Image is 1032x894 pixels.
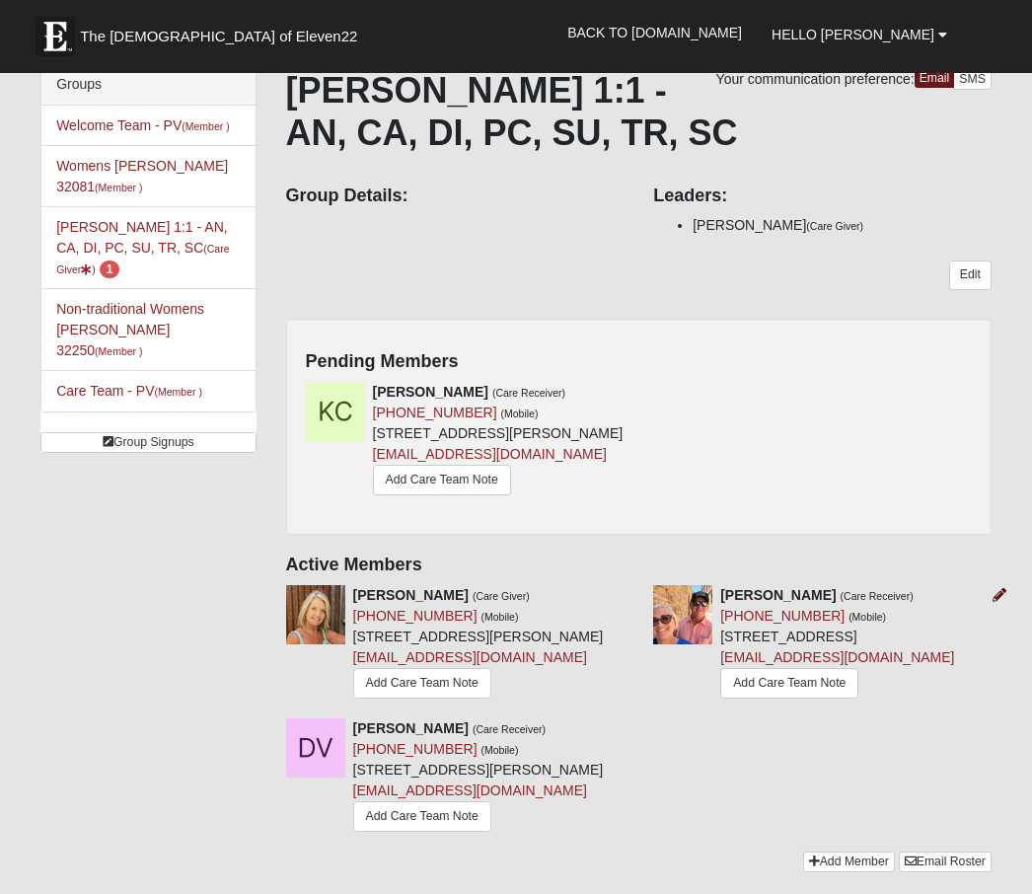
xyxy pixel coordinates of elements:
[949,261,992,289] a: Edit
[953,69,992,90] a: SMS
[716,71,915,87] span: Your communication preference:
[353,782,587,798] a: [EMAIL_ADDRESS][DOMAIN_NAME]
[155,386,202,398] small: (Member )
[473,590,530,602] small: (Care Giver)
[95,345,142,357] small: (Member )
[286,555,992,576] h4: Active Members
[353,720,469,736] strong: [PERSON_NAME]
[306,351,972,373] h4: Pending Members
[915,69,955,88] a: Email
[353,587,469,603] strong: [PERSON_NAME]
[353,668,491,699] a: Add Care Team Note
[353,608,478,624] a: [PHONE_NUMBER]
[36,17,75,56] img: Eleven22 logo
[56,219,229,276] a: [PERSON_NAME] 1:1 - AN, CA, DI, PC, SU, TR, SC(Care Giver) 1
[373,382,624,500] div: [STREET_ADDRESS][PERSON_NAME]
[501,408,539,419] small: (Mobile)
[772,27,934,42] span: Hello [PERSON_NAME]
[720,668,858,699] a: Add Care Team Note
[95,182,142,193] small: (Member )
[803,852,895,872] a: Add Member
[182,120,229,132] small: (Member )
[720,649,954,665] a: [EMAIL_ADDRESS][DOMAIN_NAME]
[353,741,478,757] a: [PHONE_NUMBER]
[353,649,587,665] a: [EMAIL_ADDRESS][DOMAIN_NAME]
[40,432,256,453] a: Group Signups
[473,723,546,735] small: (Care Receiver)
[56,158,228,194] a: Womens [PERSON_NAME] 32081(Member )
[841,590,914,602] small: (Care Receiver)
[373,446,607,462] a: [EMAIL_ADDRESS][DOMAIN_NAME]
[353,585,604,704] div: [STREET_ADDRESS][PERSON_NAME]
[100,261,120,278] span: number of pending members
[481,744,519,756] small: (Mobile)
[56,383,202,399] a: Care Team - PV(Member )
[353,718,604,837] div: [STREET_ADDRESS][PERSON_NAME]
[26,7,420,56] a: The [DEMOGRAPHIC_DATA] of Eleven22
[56,301,204,358] a: Non-traditional Womens [PERSON_NAME] 32250(Member )
[653,186,992,207] h4: Leaders:
[80,27,357,46] span: The [DEMOGRAPHIC_DATA] of Eleven22
[286,69,992,154] h1: [PERSON_NAME] 1:1 - AN, CA, DI, PC, SU, TR, SC
[373,405,497,420] a: [PHONE_NUMBER]
[757,10,962,59] a: Hello [PERSON_NAME]
[56,243,229,275] small: (Care Giver )
[720,608,845,624] a: [PHONE_NUMBER]
[492,387,565,399] small: (Care Receiver)
[720,585,954,704] div: [STREET_ADDRESS]
[373,465,511,495] a: Add Care Team Note
[693,215,992,236] li: [PERSON_NAME]
[353,801,491,832] a: Add Care Team Note
[553,8,757,57] a: Back to [DOMAIN_NAME]
[806,220,863,232] small: (Care Giver)
[848,611,886,623] small: (Mobile)
[56,117,230,133] a: Welcome Team - PV(Member )
[720,587,836,603] strong: [PERSON_NAME]
[373,384,488,400] strong: [PERSON_NAME]
[286,186,625,207] h4: Group Details:
[481,611,519,623] small: (Mobile)
[41,64,255,106] div: Groups
[899,852,992,872] a: Email Roster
